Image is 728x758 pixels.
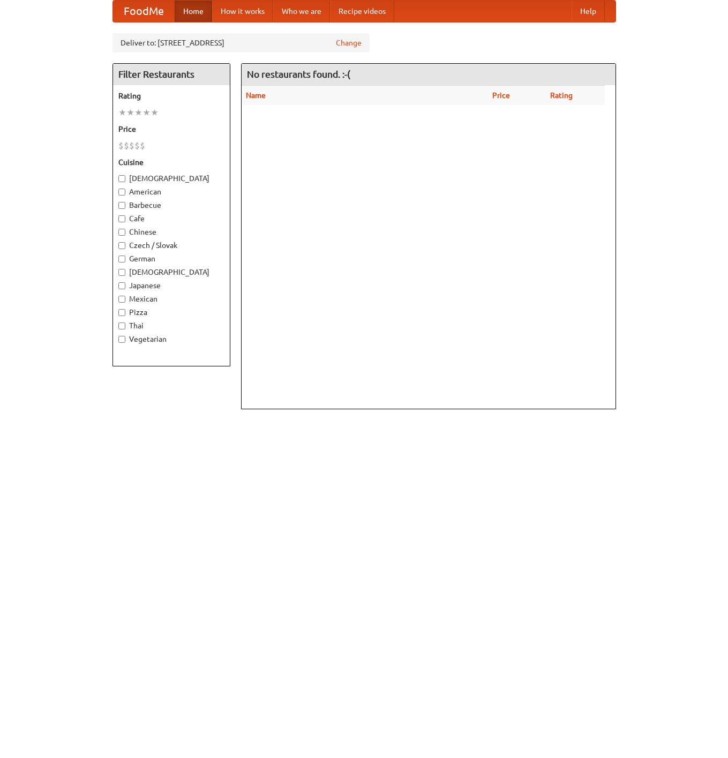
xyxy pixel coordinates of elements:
[550,91,573,100] a: Rating
[140,140,145,152] li: $
[134,140,140,152] li: $
[113,64,230,85] h4: Filter Restaurants
[118,320,224,331] label: Thai
[572,1,605,22] a: Help
[134,107,142,118] li: ★
[118,213,224,224] label: Cafe
[118,267,224,277] label: [DEMOGRAPHIC_DATA]
[118,227,224,237] label: Chinese
[118,124,224,134] h5: Price
[118,202,125,209] input: Barbecue
[124,140,129,152] li: $
[175,1,212,22] a: Home
[118,240,224,251] label: Czech / Slovak
[118,229,125,236] input: Chinese
[118,294,224,304] label: Mexican
[118,242,125,249] input: Czech / Slovak
[118,334,224,344] label: Vegetarian
[273,1,330,22] a: Who we are
[118,336,125,343] input: Vegetarian
[118,157,224,168] h5: Cuisine
[118,107,126,118] li: ★
[492,91,510,100] a: Price
[118,256,125,262] input: German
[118,186,224,197] label: American
[118,91,224,101] h5: Rating
[126,107,134,118] li: ★
[330,1,394,22] a: Recipe videos
[212,1,273,22] a: How it works
[151,107,159,118] li: ★
[336,37,362,48] a: Change
[118,322,125,329] input: Thai
[118,309,125,316] input: Pizza
[247,69,350,79] ng-pluralize: No restaurants found. :-(
[142,107,151,118] li: ★
[118,307,224,318] label: Pizza
[118,215,125,222] input: Cafe
[118,140,124,152] li: $
[113,1,175,22] a: FoodMe
[118,253,224,264] label: German
[118,280,224,291] label: Japanese
[118,200,224,211] label: Barbecue
[129,140,134,152] li: $
[118,173,224,184] label: [DEMOGRAPHIC_DATA]
[112,33,370,52] div: Deliver to: [STREET_ADDRESS]
[118,296,125,303] input: Mexican
[118,269,125,276] input: [DEMOGRAPHIC_DATA]
[246,91,266,100] a: Name
[118,189,125,196] input: American
[118,175,125,182] input: [DEMOGRAPHIC_DATA]
[118,282,125,289] input: Japanese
